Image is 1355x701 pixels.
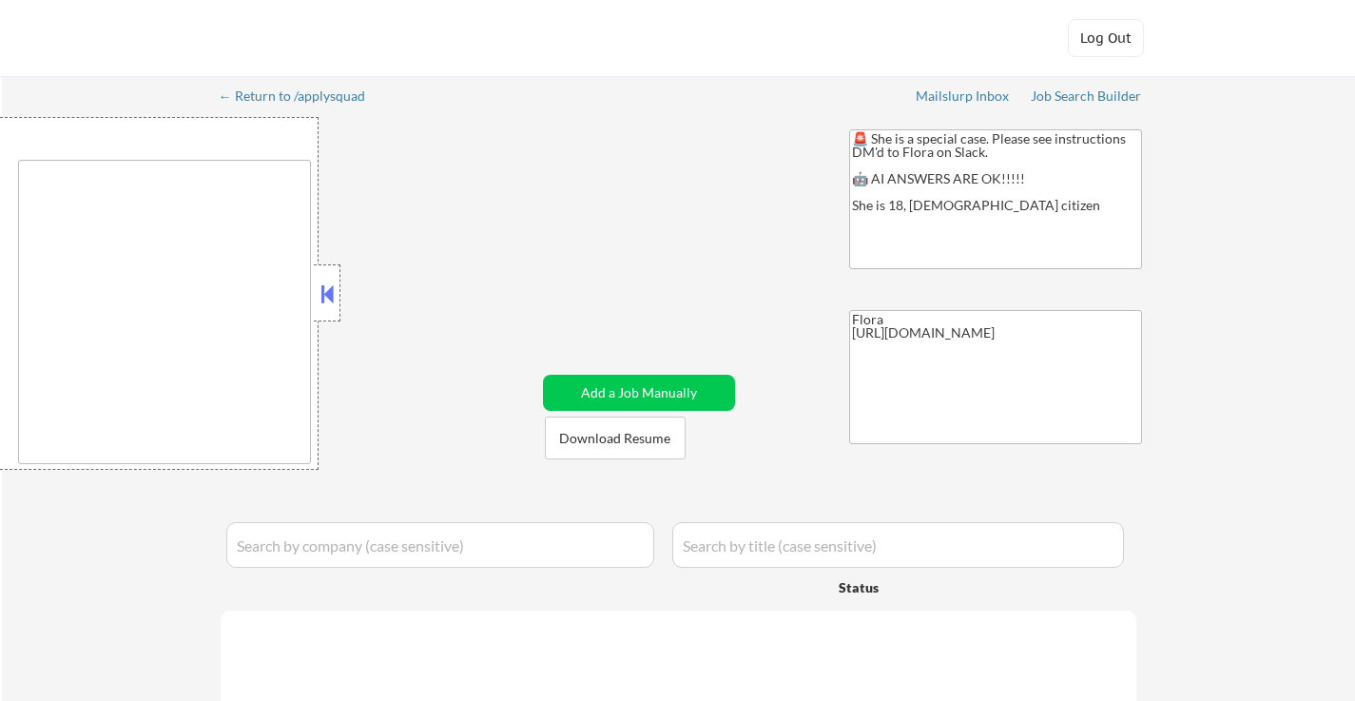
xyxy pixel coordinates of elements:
div: Mailslurp Inbox [916,89,1011,103]
button: Download Resume [545,417,686,459]
button: Log Out [1068,19,1144,57]
input: Search by company (case sensitive) [226,522,654,568]
div: Status [839,570,1002,604]
div: Job Search Builder [1031,89,1142,103]
a: Mailslurp Inbox [916,88,1011,107]
input: Search by title (case sensitive) [672,522,1124,568]
a: ← Return to /applysquad [219,88,383,107]
button: Add a Job Manually [543,375,735,411]
div: ← Return to /applysquad [219,89,383,103]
